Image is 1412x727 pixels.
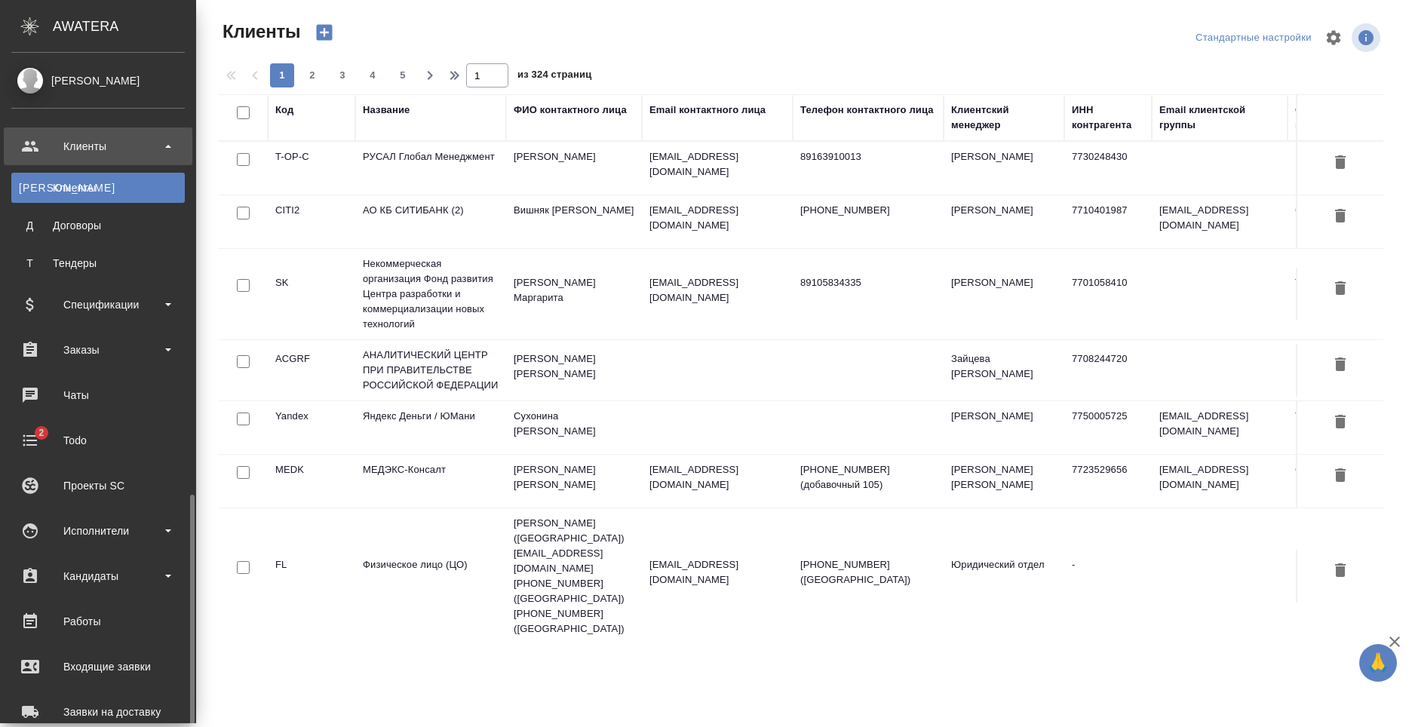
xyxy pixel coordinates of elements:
[11,565,185,587] div: Кандидаты
[29,425,53,440] span: 2
[1064,195,1152,248] td: 7710401987
[649,149,785,179] p: [EMAIL_ADDRESS][DOMAIN_NAME]
[11,210,185,241] a: ДДоговоры
[1328,351,1353,379] button: Удалить
[1328,203,1353,231] button: Удалить
[355,249,506,339] td: Некоммерческая организация Фонд развития Центра разработки и коммерциализации новых технологий
[944,195,1064,248] td: [PERSON_NAME]
[1152,195,1288,248] td: [EMAIL_ADDRESS][DOMAIN_NAME]
[944,142,1064,195] td: [PERSON_NAME]
[4,467,192,505] a: Проекты SC
[649,462,785,492] p: [EMAIL_ADDRESS][DOMAIN_NAME]
[1288,195,1408,248] td: Сити
[11,339,185,361] div: Заказы
[649,203,785,233] p: [EMAIL_ADDRESS][DOMAIN_NAME]
[1315,20,1352,56] span: Настроить таблицу
[1064,550,1152,603] td: -
[514,103,627,118] div: ФИО контактного лица
[391,63,415,87] button: 5
[649,557,785,587] p: [EMAIL_ADDRESS][DOMAIN_NAME]
[944,401,1064,454] td: [PERSON_NAME]
[1328,409,1353,437] button: Удалить
[944,344,1064,397] td: Зайцева [PERSON_NAME]
[11,474,185,497] div: Проекты SC
[1288,401,1408,454] td: Таганка
[4,422,192,459] a: 2Todo
[11,135,185,158] div: Клиенты
[4,603,192,640] a: Работы
[11,384,185,406] div: Чаты
[4,376,192,414] a: Чаты
[1365,647,1391,679] span: 🙏
[306,20,342,45] button: Создать
[1352,23,1383,52] span: Посмотреть информацию
[506,344,642,397] td: [PERSON_NAME] [PERSON_NAME]
[361,63,385,87] button: 4
[53,11,196,41] div: AWATERA
[506,268,642,321] td: [PERSON_NAME] Маргарита
[1152,455,1288,508] td: [EMAIL_ADDRESS][DOMAIN_NAME]
[355,455,506,508] td: МЕДЭКС-Консалт
[1152,401,1288,454] td: [EMAIL_ADDRESS][DOMAIN_NAME]
[1328,557,1353,585] button: Удалить
[268,268,355,321] td: SK
[300,68,324,83] span: 2
[330,63,355,87] button: 3
[11,173,185,203] a: [PERSON_NAME]Клиенты
[1288,142,1408,195] td: Русал
[330,68,355,83] span: 3
[1064,142,1152,195] td: 7730248430
[1328,149,1353,177] button: Удалить
[944,455,1064,508] td: [PERSON_NAME] [PERSON_NAME]
[391,68,415,83] span: 5
[363,103,410,118] div: Название
[1064,401,1152,454] td: 7750005725
[11,248,185,278] a: ТТендеры
[1064,344,1152,397] td: 7708244720
[268,550,355,603] td: FL
[800,103,934,118] div: Телефон контактного лица
[11,429,185,452] div: Todo
[506,195,642,248] td: Вишняк [PERSON_NAME]
[1359,644,1397,682] button: 🙏
[4,648,192,686] a: Входящие заявки
[11,655,185,678] div: Входящие заявки
[1295,103,1401,133] div: Ответственная команда
[268,142,355,195] td: T-OP-C
[355,340,506,400] td: АНАЛИТИЧЕСКИЙ ЦЕНТР ПРИ ПРАВИТЕЛЬСТВЕ РОССИЙСКОЙ ФЕДЕРАЦИИ
[649,103,766,118] div: Email контактного лица
[800,462,936,492] p: [PHONE_NUMBER] (добавочный 105)
[219,20,300,44] span: Клиенты
[19,180,177,195] div: Клиенты
[506,401,642,454] td: Сухонина [PERSON_NAME]
[800,149,936,164] p: 89163910013
[355,195,506,248] td: АО КБ СИТИБАНК (2)
[1072,103,1144,133] div: ИНН контрагента
[275,103,293,118] div: Код
[11,72,185,89] div: [PERSON_NAME]
[1288,455,1408,508] td: Сити3
[19,256,177,271] div: Тендеры
[11,701,185,723] div: Заявки на доставку
[1159,103,1280,133] div: Email клиентской группы
[800,203,936,218] p: [PHONE_NUMBER]
[1064,455,1152,508] td: 7723529656
[11,293,185,316] div: Спецификации
[944,550,1064,603] td: Юридический отдел
[517,66,591,87] span: из 324 страниц
[300,63,324,87] button: 2
[355,401,506,454] td: Яндекс Деньги / ЮМани
[11,520,185,542] div: Исполнители
[19,218,177,233] div: Договоры
[506,508,642,644] td: [PERSON_NAME] ([GEOGRAPHIC_DATA]) [EMAIL_ADDRESS][DOMAIN_NAME] [PHONE_NUMBER] ([GEOGRAPHIC_DATA])...
[649,275,785,305] p: [EMAIL_ADDRESS][DOMAIN_NAME]
[1288,268,1408,321] td: Технический
[944,268,1064,321] td: [PERSON_NAME]
[355,550,506,603] td: Физическое лицо (ЦО)
[951,103,1057,133] div: Клиентский менеджер
[506,455,642,508] td: [PERSON_NAME] [PERSON_NAME]
[800,557,936,587] p: [PHONE_NUMBER] ([GEOGRAPHIC_DATA])
[11,610,185,633] div: Работы
[268,455,355,508] td: MEDK
[506,142,642,195] td: [PERSON_NAME]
